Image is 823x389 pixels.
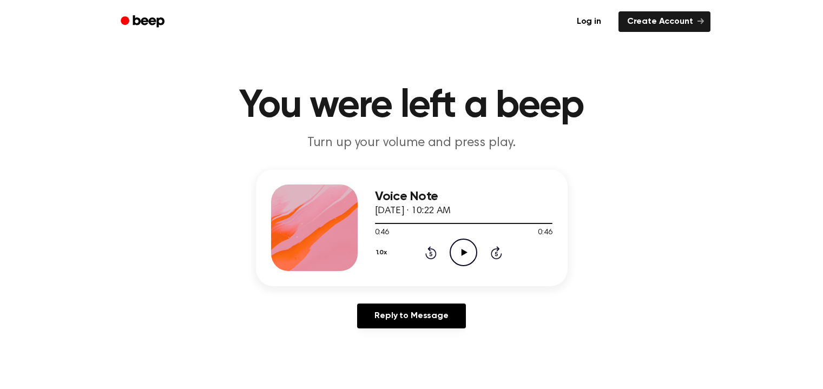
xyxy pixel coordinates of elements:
[375,243,391,262] button: 1.0x
[375,227,389,239] span: 0:46
[204,134,620,152] p: Turn up your volume and press play.
[375,206,451,216] span: [DATE] · 10:22 AM
[357,304,465,328] a: Reply to Message
[113,11,174,32] a: Beep
[375,189,552,204] h3: Voice Note
[135,87,689,126] h1: You were left a beep
[566,9,612,34] a: Log in
[618,11,710,32] a: Create Account
[538,227,552,239] span: 0:46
